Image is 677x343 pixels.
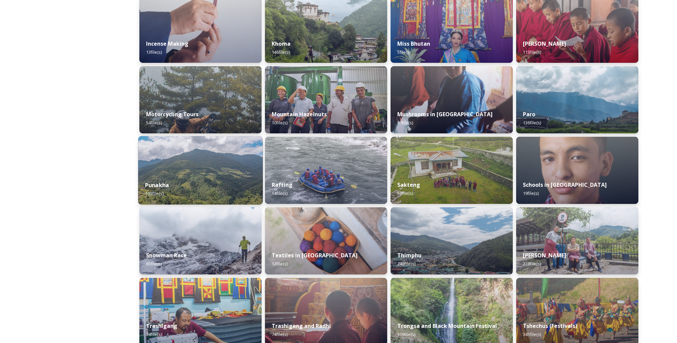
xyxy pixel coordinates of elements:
strong: Mountain Hazelnuts [272,111,327,118]
span: 113 file(s) [523,49,541,55]
strong: Mushrooms in [GEOGRAPHIC_DATA] [397,111,493,118]
strong: Khoma [272,40,290,47]
span: 136 file(s) [523,120,541,126]
strong: Punakha [145,181,169,189]
strong: Textiles in [GEOGRAPHIC_DATA] [272,252,358,259]
img: _SCH9806.jpg [265,207,387,274]
span: 19 file(s) [523,190,539,196]
img: _SCH2151_FINAL_RGB.jpg [516,137,638,204]
span: 19 file(s) [397,120,413,126]
img: Thimphu%2520190723%2520by%2520Amp%2520Sripimanwat-43.jpg [391,207,513,274]
span: 10 file(s) [272,120,287,126]
strong: [PERSON_NAME] [523,40,566,47]
strong: Motorcycling Tours [146,111,198,118]
img: Paro%2520050723%2520by%2520Amp%2520Sripimanwat-20.jpg [516,66,638,133]
img: By%2520Leewang%2520Tobgay%252C%2520President%252C%2520The%2520Badgers%2520Motorcycle%2520Club%252... [139,66,262,133]
span: 74 file(s) [146,331,162,337]
strong: Snowman Race [146,252,187,259]
img: WattBryan-20170720-0740-P50.jpg [265,66,387,133]
strong: Sakteng [397,181,420,188]
strong: Miss Bhutan [397,40,430,47]
strong: Schools in [GEOGRAPHIC_DATA] [523,181,607,188]
span: 103 file(s) [145,190,164,197]
img: 2022-10-01%252012.59.42.jpg [138,136,263,205]
strong: Trashigang and Radhi [272,322,331,330]
strong: Tshechus (Festivals) [523,322,577,330]
img: _SCH7798.jpg [391,66,513,133]
span: 146 file(s) [272,49,290,55]
img: Sakteng%2520070723%2520by%2520Nantawat-5.jpg [391,137,513,204]
span: 65 file(s) [146,261,162,267]
strong: Trongsa and Black Mountain Festival [397,322,497,330]
img: f73f969a-3aba-4d6d-a863-38e7472ec6b1.JPG [265,137,387,204]
strong: Paro [523,111,535,118]
span: 119 file(s) [397,331,415,337]
strong: Thimphu [397,252,421,259]
img: Snowman%2520Race41.jpg [139,207,262,274]
strong: Rafting [272,181,292,188]
img: Trashi%2520Yangtse%2520090723%2520by%2520Amp%2520Sripimanwat-187.jpg [516,207,638,274]
span: 53 file(s) [397,190,413,196]
span: 74 file(s) [272,331,287,337]
span: 345 file(s) [523,331,541,337]
span: 54 file(s) [146,120,162,126]
span: 228 file(s) [523,261,541,267]
span: 14 file(s) [272,190,287,196]
strong: Trashigang [146,322,177,330]
span: 12 file(s) [272,261,287,267]
span: 248 file(s) [397,261,415,267]
strong: [PERSON_NAME] [523,252,566,259]
span: 5 file(s) [397,49,411,55]
span: 13 file(s) [146,49,162,55]
strong: Incense Making [146,40,188,47]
